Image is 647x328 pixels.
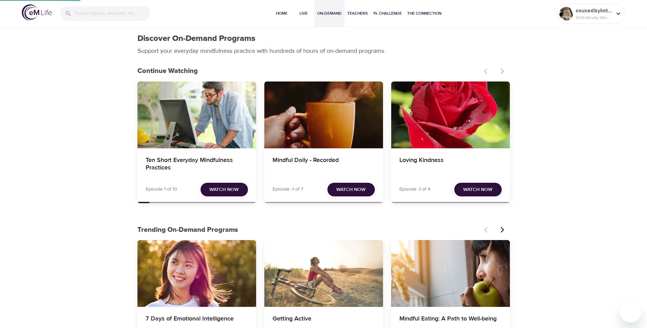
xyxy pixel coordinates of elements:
[146,156,248,173] h4: Ten Short Everyday Mindfulness Practices
[295,10,312,17] span: Live
[274,10,290,17] span: Home
[373,10,402,17] span: 1% Challenge
[273,156,375,173] h4: Mindful Daily - Recorded
[317,10,342,17] span: On-Demand
[399,156,502,173] h4: Loving Kindness
[327,183,375,197] button: Watch Now
[22,4,52,20] img: logo
[407,10,441,17] span: The Connection
[336,185,366,194] span: Watch Now
[620,301,642,323] iframe: Button to launch messaging window
[559,7,573,20] img: Remy Sharp
[74,6,150,21] input: Find programs, teachers, etc...
[391,240,510,307] button: Mindful Eating: A Path to Well-being
[137,225,480,235] p: Trending On-Demand Programs
[463,185,492,194] span: Watch Now
[201,183,248,197] button: Watch Now
[391,81,510,148] button: Loving Kindness
[137,240,256,307] button: 7 Days of Emotional Intelligence
[264,240,383,307] button: Getting Active
[273,186,303,193] p: Episode -1 of 7
[146,186,177,193] p: Episode 1 of 10
[137,67,480,75] h3: Continue Watching
[454,183,502,197] button: Watch Now
[137,46,393,56] p: Support your everyday mindfulness practice with hundreds of hours of on-demand programs.
[264,81,383,148] button: Mindful Daily - Recorded
[495,222,510,237] button: Next items
[576,6,612,15] p: causedbykatelyn
[209,185,239,194] span: Watch Now
[576,15,612,21] p: 1509 Mindful Minutes
[137,34,255,44] h1: Discover On-Demand Programs
[399,186,430,193] p: Episode -1 of 4
[137,81,256,148] button: Ten Short Everyday Mindfulness Practices
[347,10,368,17] span: Teachers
